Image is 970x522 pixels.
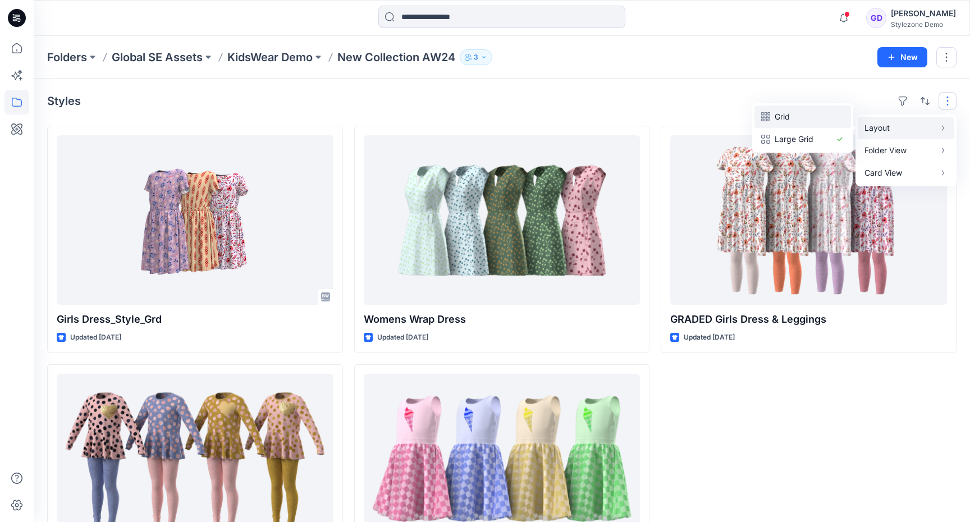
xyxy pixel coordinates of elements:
a: Folders [47,49,87,65]
button: 3 [460,49,492,65]
h4: Styles [47,94,81,108]
button: New [877,47,927,67]
p: Large Grid [775,132,831,146]
p: Updated [DATE] [377,332,428,344]
a: Womens Wrap Dress [364,135,640,305]
p: Grid [775,110,831,123]
div: GD [866,8,886,28]
p: New Collection AW24 [337,49,455,65]
p: Girls Dress_Style_Grd [57,312,333,327]
p: Updated [DATE] [684,332,735,344]
a: KidsWear Demo [227,49,313,65]
a: Girls Dress_Style_Grd [57,135,333,305]
p: Folder View [864,144,935,157]
p: Layout [864,121,935,135]
p: Womens Wrap Dress [364,312,640,327]
div: [PERSON_NAME] [891,7,956,20]
p: GRADED Girls Dress & Leggings [670,312,947,327]
p: Card View [864,166,935,180]
div: Stylezone Demo [891,20,956,29]
a: Global SE Assets [112,49,203,65]
p: 3 [474,51,478,63]
a: GRADED Girls Dress & Leggings [670,135,947,305]
p: Updated [DATE] [70,332,121,344]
